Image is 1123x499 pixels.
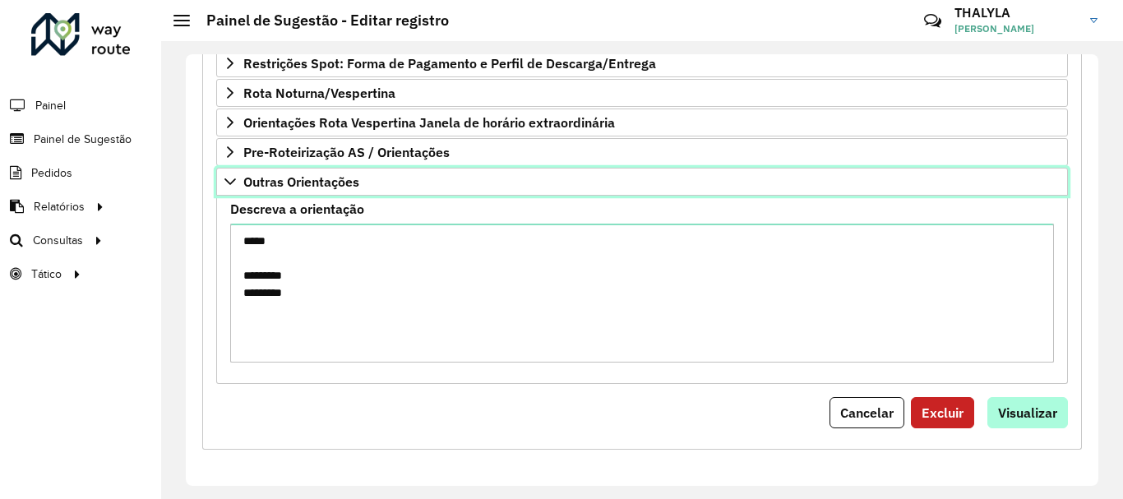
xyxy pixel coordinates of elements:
a: Pre-Roteirização AS / Orientações [216,138,1068,166]
span: Pedidos [31,164,72,182]
span: Consultas [33,232,83,249]
a: Orientações Rota Vespertina Janela de horário extraordinária [216,109,1068,136]
h2: Painel de Sugestão - Editar registro [190,12,449,30]
span: Orientações Rota Vespertina Janela de horário extraordinária [243,116,615,129]
a: Rota Noturna/Vespertina [216,79,1068,107]
span: Painel [35,97,66,114]
button: Excluir [911,397,974,428]
span: Restrições Spot: Forma de Pagamento e Perfil de Descarga/Entrega [243,57,656,70]
button: Cancelar [830,397,904,428]
span: Painel de Sugestão [34,131,132,148]
span: Pre-Roteirização AS / Orientações [243,146,450,159]
h3: THALYLA [954,5,1078,21]
button: Visualizar [987,397,1068,428]
label: Descreva a orientação [230,199,364,219]
a: Outras Orientações [216,168,1068,196]
span: [PERSON_NAME] [954,21,1078,36]
span: Visualizar [998,404,1057,421]
span: Cancelar [840,404,894,421]
span: Outras Orientações [243,175,359,188]
a: Contato Rápido [915,3,950,39]
span: Relatórios [34,198,85,215]
span: Excluir [922,404,964,421]
span: Rota Noturna/Vespertina [243,86,395,99]
span: Tático [31,266,62,283]
div: Outras Orientações [216,196,1068,384]
a: Restrições Spot: Forma de Pagamento e Perfil de Descarga/Entrega [216,49,1068,77]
